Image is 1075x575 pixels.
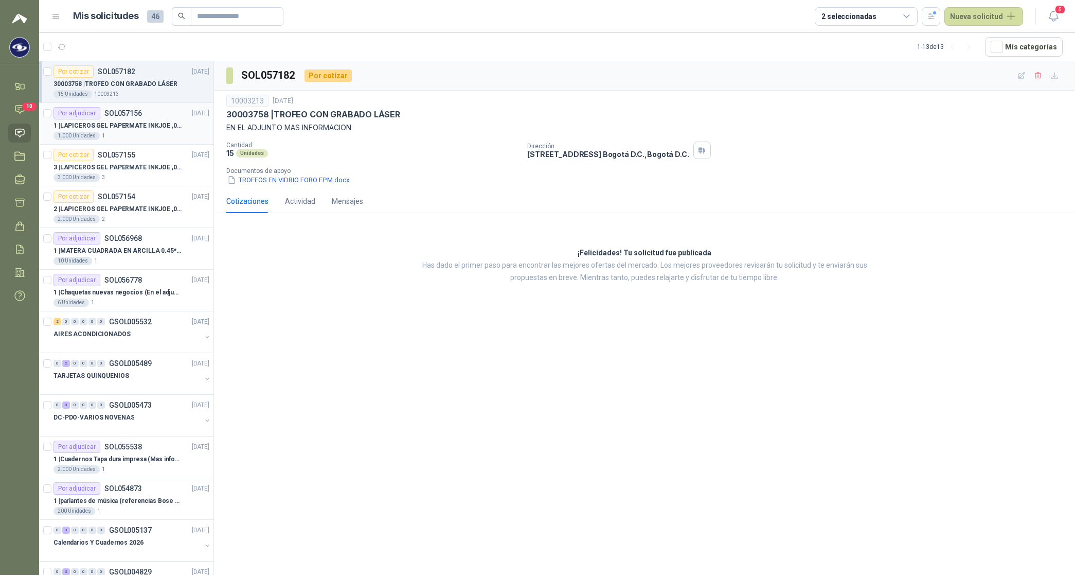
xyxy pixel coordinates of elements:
div: 0 [88,527,96,534]
p: [DATE] [192,317,209,327]
img: Logo peakr [12,12,27,25]
div: 0 [53,360,61,367]
h1: Mis solicitudes [73,9,139,24]
div: 0 [53,402,61,409]
p: [DATE] [192,400,209,410]
div: 2 seleccionadas [821,11,876,22]
p: SOL055538 [104,443,142,450]
div: 2.000 Unidades [53,215,100,223]
div: Por cotizar [53,149,94,161]
p: 30003758 | TROFEO CON GRABADO LÁSER [53,79,177,89]
p: 1 [102,465,105,474]
div: 0 [97,402,105,409]
p: GSOL005489 [109,360,152,367]
p: 1 | parlantes de música (referencias Bose o Alexa) CON MARCACION 1 LOGO (Mas datos en el adjunto) [53,496,182,506]
div: 0 [97,360,105,367]
span: search [178,12,185,20]
div: 0 [71,318,79,325]
div: Mensajes [332,196,363,207]
p: 1 | MATERA CUADRADA EN ARCILLA 0.45*0.45*0.40 [53,246,182,256]
div: 3 [62,527,70,534]
p: Documentos de apoyo [226,167,1071,175]
p: SOL057156 [104,110,142,117]
p: 15 [226,149,234,158]
div: 2 [53,318,61,325]
span: 46 [147,10,164,23]
div: 6 Unidades [53,299,89,307]
h3: SOL057182 [241,67,296,83]
p: DC-PDO-VARIOS NOVENAS [53,413,134,423]
button: Mís categorías [985,37,1063,57]
div: 0 [80,360,87,367]
p: [DATE] [192,275,209,285]
img: Company Logo [10,38,29,57]
div: Unidades [236,149,268,158]
p: [DATE] [192,109,209,118]
p: [DATE] [192,359,209,369]
p: SOL057182 [98,68,135,75]
div: 0 [88,318,96,325]
p: SOL054873 [104,485,142,492]
div: Por adjudicar [53,274,100,286]
div: 3 [62,402,70,409]
p: SOL057155 [98,151,135,159]
p: [STREET_ADDRESS] Bogotá D.C. , Bogotá D.C. [527,150,689,159]
p: 1 [97,507,100,515]
p: Has dado el primer paso para encontrar las mejores ofertas del mercado. Los mejores proveedores r... [408,259,881,284]
div: Cotizaciones [226,196,268,207]
p: TARJETAS QUINQUENIOS [53,371,129,381]
p: 3 | LAPICEROS GEL PAPERMATE INKJOE ,07 1 LOGO 1 TINTA [53,163,182,172]
div: 0 [71,402,79,409]
p: Calendarios Y Cuadernos 2026 [53,538,144,548]
a: 0 3 0 0 0 0 GSOL005137[DATE] Calendarios Y Cuadernos 2026 [53,524,211,557]
div: Actividad [285,196,315,207]
a: Por adjudicarSOL056968[DATE] 1 |MATERA CUADRADA EN ARCILLA 0.45*0.45*0.4010 Unidades1 [39,228,213,270]
div: 2 [62,360,70,367]
p: Dirección [527,143,689,150]
p: 1 [102,132,105,140]
p: SOL056778 [104,276,142,284]
div: 3.000 Unidades [53,173,100,182]
div: 0 [53,527,61,534]
div: 0 [71,527,79,534]
a: Por adjudicarSOL055538[DATE] 1 |Cuadernos Tapa dura impresa (Mas informacion en el adjunto)2.000 ... [39,437,213,478]
p: 2 [102,215,105,223]
span: 10 [22,102,37,111]
a: Por cotizarSOL057182[DATE] 30003758 |TROFEO CON GRABADO LÁSER15 Unidades10003213 [39,61,213,103]
p: [DATE] [192,150,209,160]
p: 1 | LAPICEROS GEL PAPERMATE INKJOE ,07 1 LOGO 1 TINTA [53,121,182,131]
p: SOL056968 [104,235,142,242]
p: 1 | Cuadernos Tapa dura impresa (Mas informacion en el adjunto) [53,455,182,464]
a: 2 0 0 0 0 0 GSOL005532[DATE] AIRES ACONDICIONADOS [53,316,211,349]
p: GSOL005532 [109,318,152,325]
div: 0 [97,527,105,534]
div: 200 Unidades [53,507,95,515]
p: [DATE] [192,67,209,77]
div: 0 [88,360,96,367]
div: 10003213 [226,95,268,107]
div: 2.000 Unidades [53,465,100,474]
p: Cantidad [226,142,519,149]
div: Por adjudicar [53,441,100,453]
h3: ¡Felicidades! Tu solicitud fue publicada [578,247,711,259]
a: Por cotizarSOL057154[DATE] 2 |LAPICEROS GEL PAPERMATE INKJOE ,07 1 LOGO 1 TINTA2.000 Unidades2 [39,186,213,228]
a: 0 2 0 0 0 0 GSOL005489[DATE] TARJETAS QUINQUENIOS [53,357,211,390]
p: 1 | Chaquetas nuevas negocios (En el adjunto mas informacion) [53,288,182,298]
div: 0 [62,318,70,325]
div: 0 [71,360,79,367]
div: Por cotizar [304,69,352,82]
div: Por adjudicar [53,232,100,245]
a: 0 3 0 0 0 0 GSOL005473[DATE] DC-PDO-VARIOS NOVENAS [53,399,211,432]
div: Por cotizar [53,190,94,203]
p: [DATE] [192,442,209,452]
p: 2 | LAPICEROS GEL PAPERMATE INKJOE ,07 1 LOGO 1 TINTA [53,204,182,214]
button: TROFEOS EN VIDRIO FORO EPM.docx [226,175,351,185]
div: 1.000 Unidades [53,132,100,140]
div: 0 [97,318,105,325]
div: 15 Unidades [53,90,92,98]
p: GSOL005473 [109,402,152,409]
p: [DATE] [192,484,209,494]
p: [DATE] [192,192,209,202]
p: [DATE] [273,96,293,106]
p: 1 [91,299,94,307]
